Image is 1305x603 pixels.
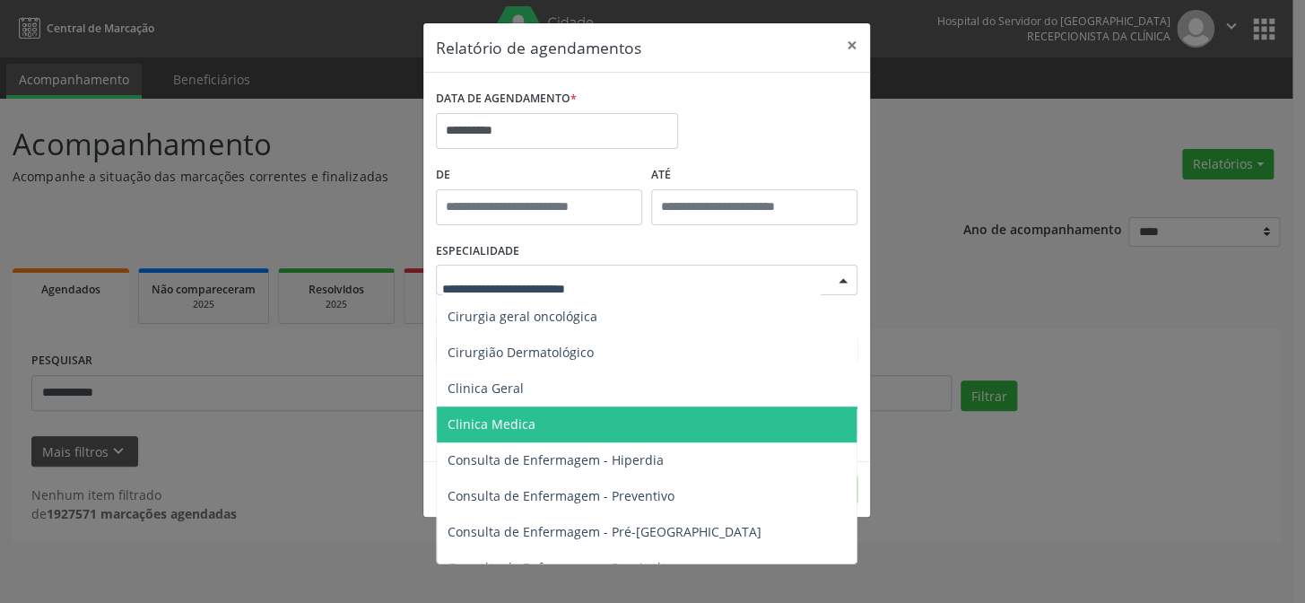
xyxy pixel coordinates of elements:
span: Cirurgia geral oncológica [448,308,597,325]
label: De [436,162,642,189]
button: Close [834,23,870,67]
span: Consulta de Enfermagem - Pré-[GEOGRAPHIC_DATA] [448,523,761,540]
label: ESPECIALIDADE [436,238,519,266]
span: Clinica Medica [448,415,535,433]
span: Consulta de Enfermagem - Hiperdia [448,451,664,468]
span: Clinica Geral [448,380,524,397]
label: DATA DE AGENDAMENTO [436,85,577,113]
label: ATÉ [651,162,857,189]
span: Consulta de Enfermagem - Preventivo [448,487,674,504]
h5: Relatório de agendamentos [436,36,641,59]
span: Consulta de Enfermagem - Puericultura [448,559,686,576]
span: Cirurgião Dermatológico [448,344,594,361]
